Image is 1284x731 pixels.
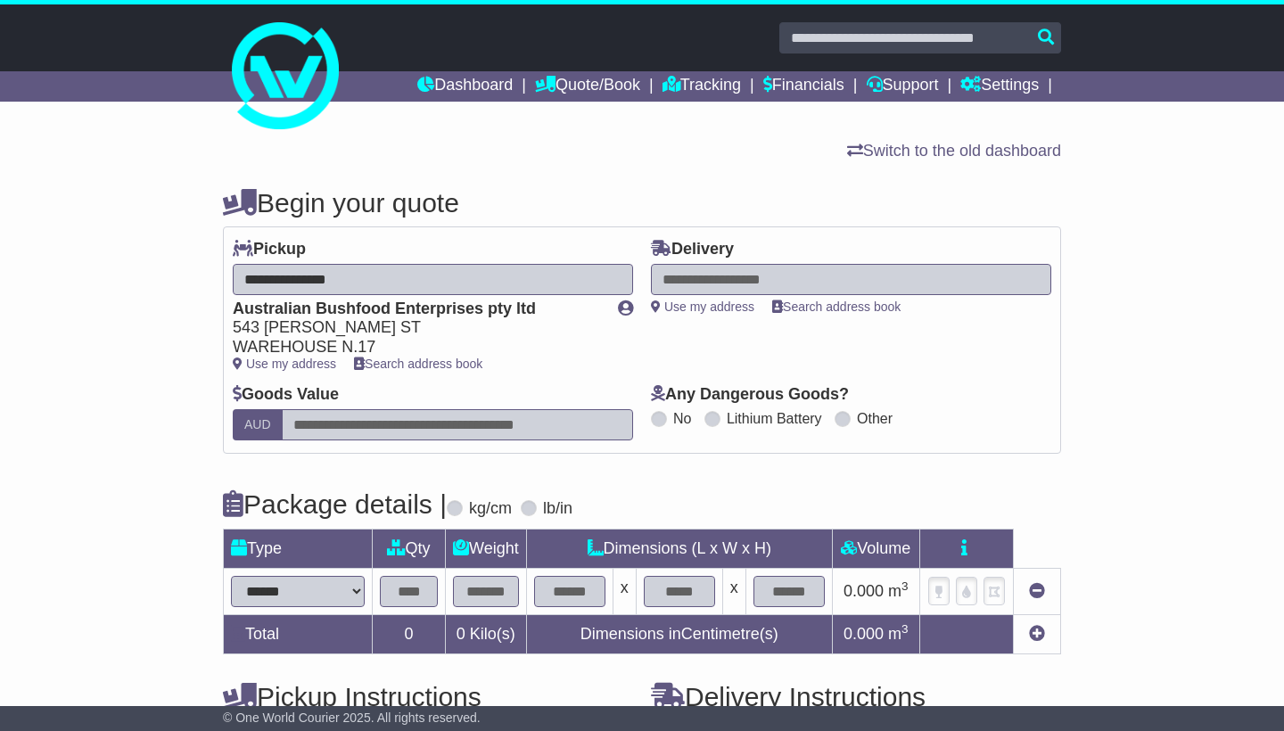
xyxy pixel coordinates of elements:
a: Search address book [354,357,482,371]
span: m [888,625,909,643]
span: 0 [457,625,465,643]
td: Kilo(s) [446,614,527,653]
a: Tracking [663,71,741,102]
td: Qty [373,529,446,568]
a: Quote/Book [535,71,640,102]
sup: 3 [901,622,909,636]
td: Dimensions in Centimetre(s) [526,614,832,653]
a: Financials [763,71,844,102]
a: Switch to the old dashboard [847,142,1061,160]
h4: Pickup Instructions [223,682,633,711]
a: Add new item [1029,625,1045,643]
label: AUD [233,409,283,440]
td: Type [224,529,373,568]
h4: Begin your quote [223,188,1061,218]
td: Weight [446,529,527,568]
label: lb/in [543,499,572,519]
label: Other [857,410,893,427]
label: Pickup [233,240,306,259]
label: Any Dangerous Goods? [651,385,849,405]
td: x [613,568,636,614]
td: Dimensions (L x W x H) [526,529,832,568]
label: Lithium Battery [727,410,822,427]
span: m [888,582,909,600]
a: Remove this item [1029,582,1045,600]
td: Volume [832,529,919,568]
a: Settings [960,71,1039,102]
a: Use my address [233,357,336,371]
label: Goods Value [233,385,339,405]
div: WAREHOUSE N.17 [233,338,600,357]
div: 543 [PERSON_NAME] ST [233,318,600,338]
sup: 3 [901,579,909,593]
a: Dashboard [417,71,513,102]
a: Support [867,71,939,102]
div: Australian Bushfood Enterprises pty ltd [233,300,600,319]
label: Delivery [651,240,734,259]
label: No [673,410,691,427]
h4: Package details | [223,489,447,519]
td: x [722,568,745,614]
a: Search address book [772,300,901,314]
a: Use my address [651,300,754,314]
span: 0.000 [844,582,884,600]
h4: Delivery Instructions [651,682,1061,711]
td: 0 [373,614,446,653]
label: kg/cm [469,499,512,519]
span: 0.000 [844,625,884,643]
td: Total [224,614,373,653]
span: © One World Courier 2025. All rights reserved. [223,710,481,725]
